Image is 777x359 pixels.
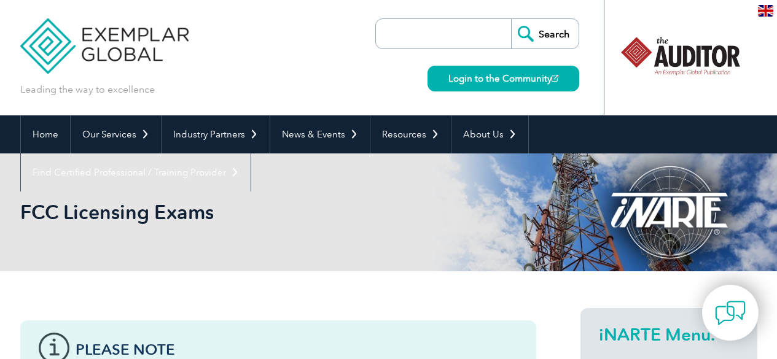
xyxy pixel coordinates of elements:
a: Login to the Community [428,66,579,91]
a: About Us [451,115,528,153]
a: Resources [370,115,451,153]
h2: iNARTE Menu. [599,325,739,344]
img: open_square.png [552,75,558,82]
input: Search [511,19,579,48]
a: Industry Partners [162,115,270,153]
a: News & Events [270,115,370,153]
img: en [758,5,773,17]
h2: FCC Licensing Exams [20,203,536,222]
img: contact-chat.png [715,298,746,328]
p: Leading the way to excellence [20,83,155,96]
a: Our Services [71,115,161,153]
a: Find Certified Professional / Training Provider [21,153,251,191]
h3: Please note [76,342,518,357]
a: Home [21,115,70,153]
